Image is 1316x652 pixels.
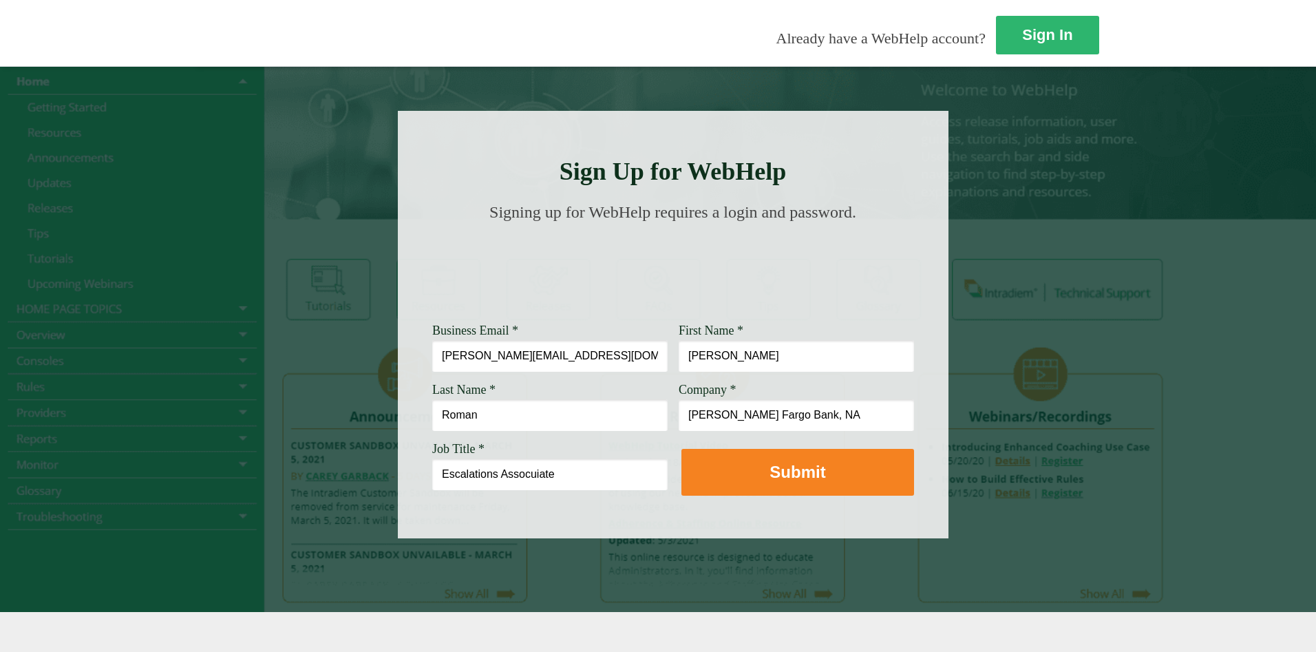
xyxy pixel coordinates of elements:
[432,383,496,397] span: Last Name *
[996,16,1099,54] a: Sign In
[681,449,914,496] button: Submit
[776,30,986,47] span: Already have a WebHelp account?
[770,463,825,481] strong: Submit
[679,324,743,337] span: First Name *
[432,442,485,456] span: Job Title *
[679,383,736,397] span: Company *
[560,158,787,185] strong: Sign Up for WebHelp
[432,324,518,337] span: Business Email *
[1022,26,1072,43] strong: Sign In
[441,235,906,304] img: Need Credentials? Sign up below. Have Credentials? Use the sign-in button.
[489,203,856,221] span: Signing up for WebHelp requires a login and password.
